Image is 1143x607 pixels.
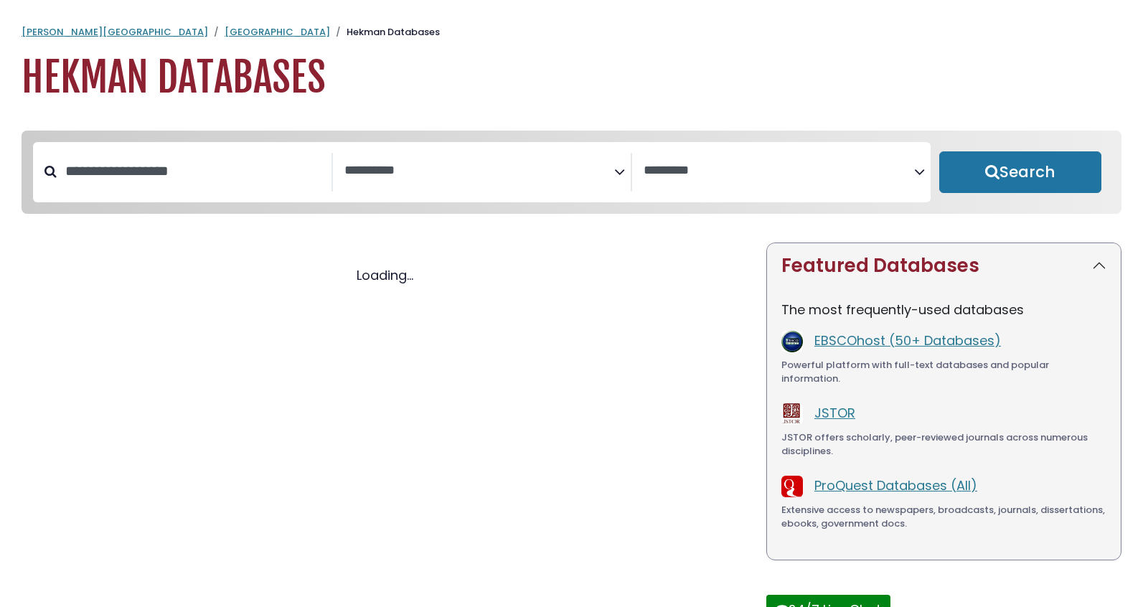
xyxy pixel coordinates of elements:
a: JSTOR [814,404,855,422]
a: [PERSON_NAME][GEOGRAPHIC_DATA] [22,25,208,39]
a: EBSCOhost (50+ Databases) [814,331,1001,349]
button: Featured Databases [767,243,1121,288]
textarea: Search [644,164,914,179]
div: Loading... [22,265,749,285]
textarea: Search [344,164,615,179]
div: JSTOR offers scholarly, peer-reviewed journals across numerous disciplines. [781,430,1106,458]
div: Powerful platform with full-text databases and popular information. [781,358,1106,386]
nav: breadcrumb [22,25,1121,39]
p: The most frequently-used databases [781,300,1106,319]
a: [GEOGRAPHIC_DATA] [225,25,330,39]
nav: Search filters [22,131,1121,214]
button: Submit for Search Results [939,151,1101,193]
h1: Hekman Databases [22,54,1121,102]
input: Search database by title or keyword [57,159,331,183]
a: ProQuest Databases (All) [814,476,977,494]
div: Extensive access to newspapers, broadcasts, journals, dissertations, ebooks, government docs. [781,503,1106,531]
li: Hekman Databases [330,25,440,39]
